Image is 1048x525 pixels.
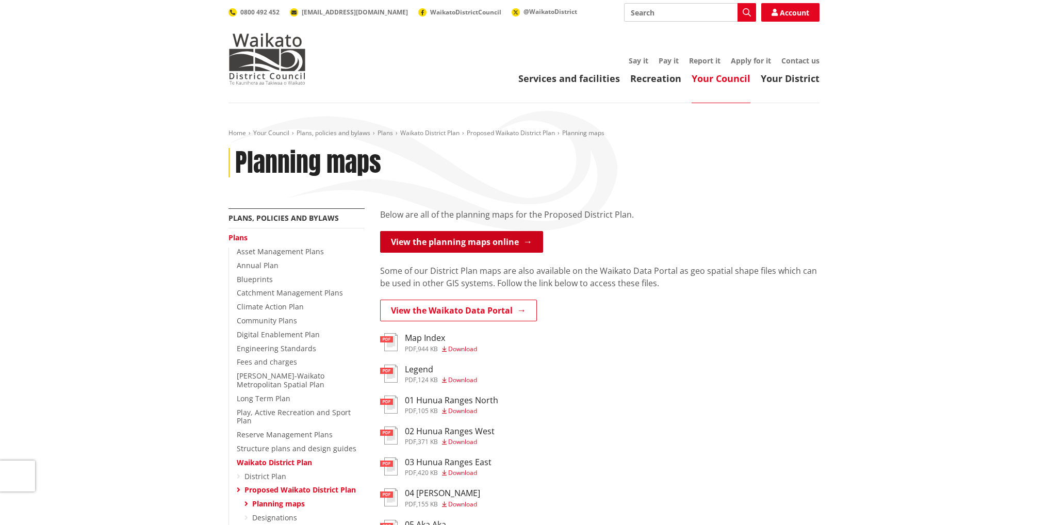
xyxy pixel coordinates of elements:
a: Community Plans [237,316,297,325]
a: View the Waikato Data Portal [380,300,537,321]
a: Contact us [781,56,820,65]
p: Below are all of the planning maps for the Proposed District Plan. [380,208,820,221]
span: pdf [405,344,416,353]
a: 04 [PERSON_NAME] pdf,155 KB Download [380,488,480,507]
span: 124 KB [418,375,438,384]
img: Waikato District Council - Te Kaunihera aa Takiwaa o Waikato [228,33,306,85]
span: Download [448,375,477,384]
a: View the planning maps online [380,231,543,253]
a: Reserve Management Plans [237,430,333,439]
a: Account [761,3,820,22]
img: document-pdf.svg [380,426,398,445]
p: Some of our District Plan maps are also available on the Waikato Data Portal as geo spatial shape... [380,265,820,289]
a: Digital Enablement Plan [237,330,320,339]
span: pdf [405,500,416,508]
span: pdf [405,375,416,384]
a: Your District [761,72,820,85]
div: , [405,408,498,414]
a: Your Council [692,72,750,85]
span: Download [448,344,477,353]
a: [EMAIL_ADDRESS][DOMAIN_NAME] [290,8,408,17]
a: Blueprints [237,274,273,284]
a: Report it [689,56,720,65]
span: WaikatoDistrictCouncil [430,8,501,17]
a: Designations [252,513,297,522]
div: , [405,439,495,445]
a: Apply for it [731,56,771,65]
input: Search input [624,3,756,22]
img: document-pdf.svg [380,488,398,506]
a: 0800 492 452 [228,8,280,17]
span: 0800 492 452 [240,8,280,17]
a: Pay it [659,56,679,65]
a: Planning maps [252,499,305,508]
a: 01 Hunua Ranges North pdf,105 KB Download [380,396,498,414]
a: Say it [629,56,648,65]
a: Services and facilities [518,72,620,85]
span: 105 KB [418,406,438,415]
span: 371 KB [418,437,438,446]
span: @WaikatoDistrict [523,7,577,16]
span: pdf [405,437,416,446]
div: , [405,501,480,507]
span: 420 KB [418,468,438,477]
img: document-pdf.svg [380,457,398,475]
a: Long Term Plan [237,393,290,403]
a: Proposed Waikato District Plan [244,485,356,495]
span: pdf [405,468,416,477]
a: Map Index pdf,944 KB Download [380,333,477,352]
nav: breadcrumb [228,129,820,138]
a: Plans, policies and bylaws [297,128,370,137]
a: WaikatoDistrictCouncil [418,8,501,17]
div: , [405,470,492,476]
img: document-pdf.svg [380,365,398,383]
h3: 03 Hunua Ranges East [405,457,492,467]
a: Plans [378,128,393,137]
h1: Planning maps [235,148,381,178]
a: Recreation [630,72,681,85]
a: 02 Hunua Ranges West pdf,371 KB Download [380,426,495,445]
span: [EMAIL_ADDRESS][DOMAIN_NAME] [302,8,408,17]
span: Download [448,406,477,415]
h3: 01 Hunua Ranges North [405,396,498,405]
span: 155 KB [418,500,438,508]
a: Fees and charges [237,357,297,367]
a: Engineering Standards [237,343,316,353]
a: Home [228,128,246,137]
a: Catchment Management Plans [237,288,343,298]
a: Plans, policies and bylaws [228,213,339,223]
span: pdf [405,406,416,415]
a: Your Council [253,128,289,137]
a: Legend pdf,124 KB Download [380,365,477,383]
a: Asset Management Plans [237,247,324,256]
a: Waikato District Plan [400,128,460,137]
h3: 04 [PERSON_NAME] [405,488,480,498]
a: @WaikatoDistrict [512,7,577,16]
span: Planning maps [562,128,604,137]
div: , [405,346,477,352]
a: Climate Action Plan [237,302,304,311]
a: Structure plans and design guides [237,444,356,453]
span: 944 KB [418,344,438,353]
iframe: Messenger Launcher [1001,482,1038,519]
a: [PERSON_NAME]-Waikato Metropolitan Spatial Plan [237,371,324,389]
a: Plans [228,233,248,242]
img: document-pdf.svg [380,333,398,351]
h3: Map Index [405,333,477,343]
h3: 02 Hunua Ranges West [405,426,495,436]
span: Download [448,468,477,477]
img: document-pdf.svg [380,396,398,414]
div: , [405,377,477,383]
a: Play, Active Recreation and Sport Plan [237,407,351,426]
h3: Legend [405,365,477,374]
span: Download [448,437,477,446]
span: Download [448,500,477,508]
a: Waikato District Plan [237,457,312,467]
a: 03 Hunua Ranges East pdf,420 KB Download [380,457,492,476]
a: Annual Plan [237,260,279,270]
a: District Plan [244,471,286,481]
a: Proposed Waikato District Plan [467,128,555,137]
